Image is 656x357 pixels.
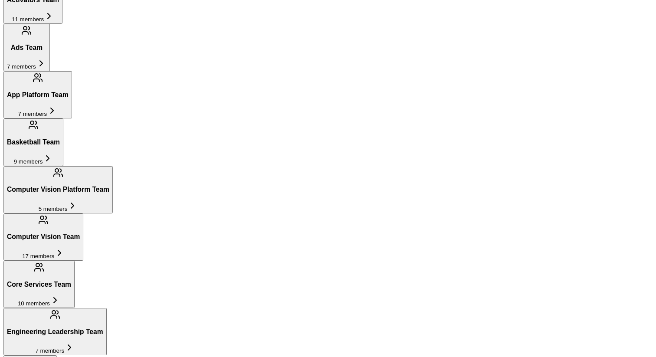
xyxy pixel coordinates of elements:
span: 7 members [35,347,64,354]
span: 17 members [22,253,54,259]
span: 9 members [14,158,43,165]
button: Computer Vision Platform Team5 members [3,166,113,213]
button: App Platform Team7 members [3,71,72,118]
button: Engineering Leadership Team7 members [3,308,107,355]
h3: Engineering Leadership Team [7,328,103,336]
button: Basketball Team9 members [3,118,63,166]
span: 11 members [12,16,44,23]
span: 10 members [18,300,50,307]
button: Computer Vision Team17 members [3,213,83,261]
h3: Core Services Team [7,281,71,288]
span: 7 members [18,111,47,117]
h3: App Platform Team [7,91,69,99]
span: 5 members [39,206,68,212]
h3: Basketball Team [7,138,60,146]
button: Core Services Team10 members [3,261,75,308]
h3: Ads Team [7,44,46,52]
span: 7 members [7,63,36,70]
h3: Computer Vision Team [7,233,80,241]
h3: Computer Vision Platform Team [7,186,109,193]
button: Ads Team7 members [3,24,50,71]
